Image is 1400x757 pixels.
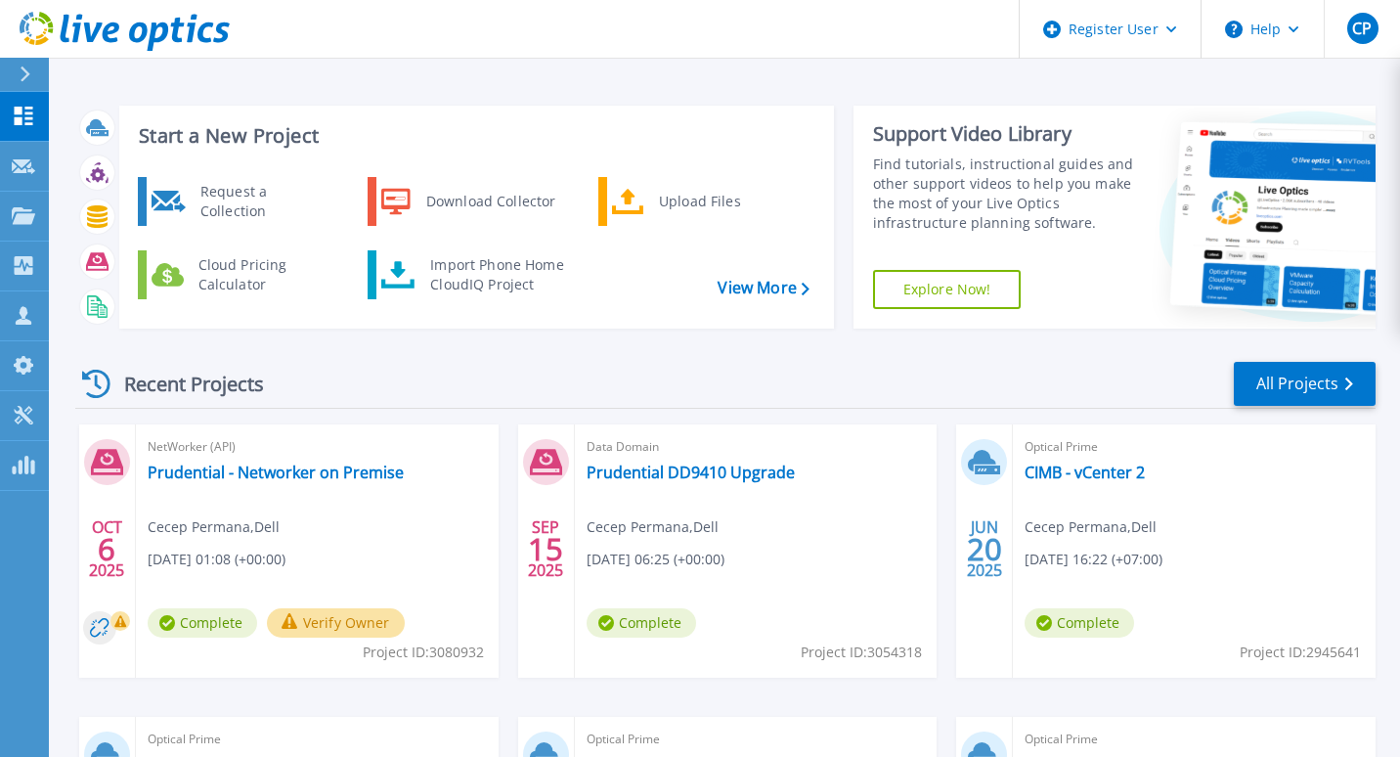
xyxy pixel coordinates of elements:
[587,463,795,482] a: Prudential DD9410 Upgrade
[1025,729,1364,750] span: Optical Prime
[801,642,922,663] span: Project ID: 3054318
[598,177,799,226] a: Upload Files
[138,250,338,299] a: Cloud Pricing Calculator
[587,608,696,638] span: Complete
[138,177,338,226] a: Request a Collection
[1352,21,1372,36] span: CP
[718,279,809,297] a: View More
[1240,642,1361,663] span: Project ID: 2945641
[1025,463,1145,482] a: CIMB - vCenter 2
[148,608,257,638] span: Complete
[98,541,115,557] span: 6
[139,125,809,147] h3: Start a New Project
[649,182,794,221] div: Upload Files
[1234,362,1376,406] a: All Projects
[587,436,926,458] span: Data Domain
[267,608,405,638] button: Verify Owner
[966,513,1003,585] div: JUN 2025
[368,177,568,226] a: Download Collector
[148,729,487,750] span: Optical Prime
[1025,549,1162,570] span: [DATE] 16:22 (+07:00)
[148,463,404,482] a: Prudential - Networker on Premise
[148,436,487,458] span: NetWorker (API)
[189,255,333,294] div: Cloud Pricing Calculator
[1025,608,1134,638] span: Complete
[416,182,564,221] div: Download Collector
[587,729,926,750] span: Optical Prime
[148,516,280,538] span: Cecep Permana , Dell
[587,516,719,538] span: Cecep Permana , Dell
[88,513,125,585] div: OCT 2025
[528,541,563,557] span: 15
[1025,436,1364,458] span: Optical Prime
[1025,516,1157,538] span: Cecep Permana , Dell
[967,541,1002,557] span: 20
[873,270,1022,309] a: Explore Now!
[148,549,285,570] span: [DATE] 01:08 (+00:00)
[587,549,724,570] span: [DATE] 06:25 (+00:00)
[873,121,1134,147] div: Support Video Library
[75,360,290,408] div: Recent Projects
[191,182,333,221] div: Request a Collection
[363,642,484,663] span: Project ID: 3080932
[873,155,1134,233] div: Find tutorials, instructional guides and other support videos to help you make the most of your L...
[420,255,573,294] div: Import Phone Home CloudIQ Project
[527,513,564,585] div: SEP 2025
